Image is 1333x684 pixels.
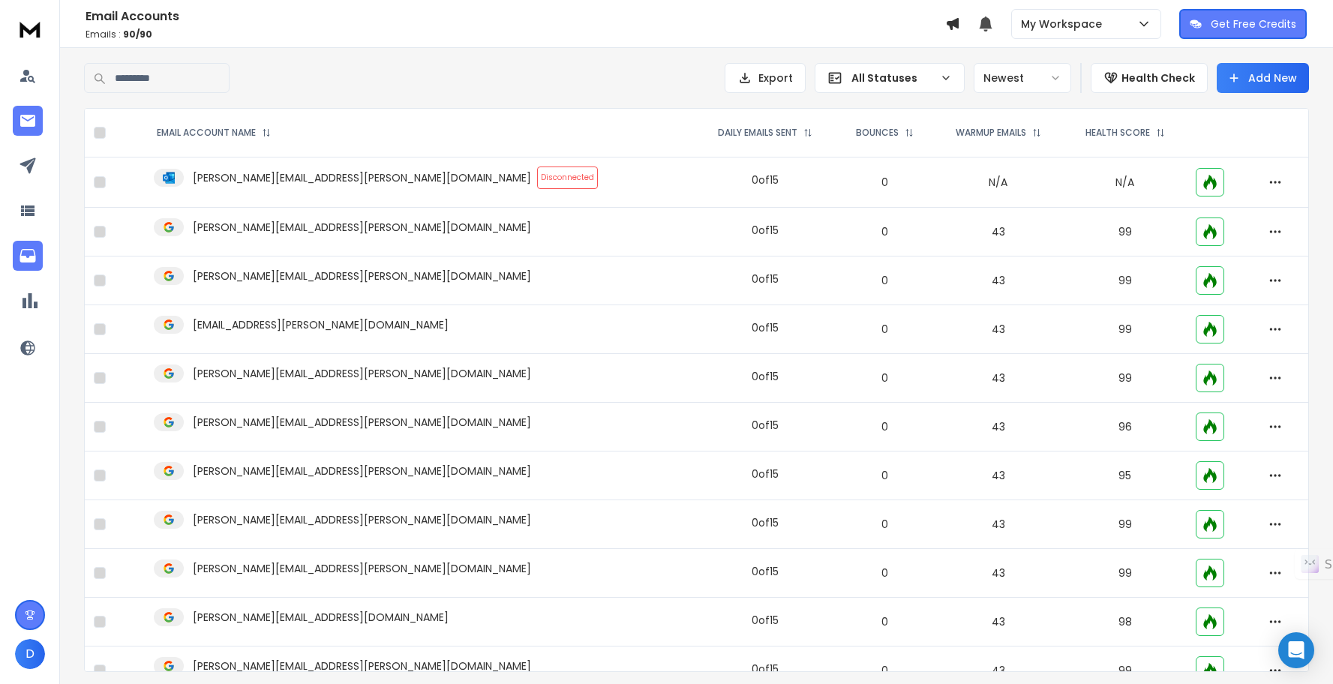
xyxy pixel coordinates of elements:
p: [PERSON_NAME][EMAIL_ADDRESS][DOMAIN_NAME] [193,610,449,625]
td: 99 [1064,256,1187,305]
img: logo [15,15,45,43]
p: [PERSON_NAME][EMAIL_ADDRESS][PERSON_NAME][DOMAIN_NAME] [193,415,531,430]
p: N/A [1073,175,1178,190]
div: 0 of 15 [752,564,779,579]
button: Get Free Credits [1179,9,1307,39]
span: Disconnected [537,166,598,189]
p: 0 [845,273,924,288]
td: 43 [933,451,1064,500]
div: Open Intercom Messenger [1278,632,1314,668]
p: [PERSON_NAME][EMAIL_ADDRESS][PERSON_NAME][DOMAIN_NAME] [193,463,531,478]
button: D [15,639,45,669]
div: 0 of 15 [752,369,779,384]
td: 43 [933,305,1064,354]
h1: Email Accounts [86,7,945,25]
td: 98 [1064,598,1187,646]
td: 99 [1064,354,1187,403]
button: Add New [1217,63,1309,93]
p: [PERSON_NAME][EMAIL_ADDRESS][PERSON_NAME][DOMAIN_NAME] [193,268,531,283]
td: 99 [1064,208,1187,256]
p: [PERSON_NAME][EMAIL_ADDRESS][PERSON_NAME][DOMAIN_NAME] [193,658,531,673]
td: 99 [1064,500,1187,549]
p: My Workspace [1021,16,1108,31]
p: 0 [845,565,924,580]
button: Newest [974,63,1071,93]
div: 0 of 15 [752,418,779,433]
p: 0 [845,517,924,532]
td: 43 [933,403,1064,451]
p: DAILY EMAILS SENT [718,127,797,139]
div: EMAIL ACCOUNT NAME [157,127,271,139]
div: 0 of 15 [752,223,779,238]
td: 43 [933,256,1064,305]
span: 90 / 90 [123,28,152,40]
div: 0 of 15 [752,466,779,481]
td: 99 [1064,549,1187,598]
p: 0 [845,663,924,678]
p: [PERSON_NAME][EMAIL_ADDRESS][PERSON_NAME][DOMAIN_NAME] [193,561,531,576]
div: 0 of 15 [752,515,779,530]
td: 43 [933,208,1064,256]
p: WARMUP EMAILS [956,127,1026,139]
td: 43 [933,500,1064,549]
p: 0 [845,468,924,483]
p: 0 [845,370,924,385]
p: Emails : [86,28,945,40]
td: 96 [1064,403,1187,451]
td: 43 [933,598,1064,646]
p: [PERSON_NAME][EMAIL_ADDRESS][PERSON_NAME][DOMAIN_NAME] [193,170,531,185]
button: Export [725,63,806,93]
p: [PERSON_NAME][EMAIL_ADDRESS][PERSON_NAME][DOMAIN_NAME] [193,366,531,381]
p: All Statuses [851,70,934,85]
p: [EMAIL_ADDRESS][PERSON_NAME][DOMAIN_NAME] [193,317,449,332]
td: 99 [1064,305,1187,354]
p: Health Check [1121,70,1195,85]
div: 0 of 15 [752,271,779,286]
td: 43 [933,354,1064,403]
div: 0 of 15 [752,172,779,187]
p: 0 [845,224,924,239]
td: 43 [933,549,1064,598]
div: 0 of 15 [752,661,779,676]
p: BOUNCES [856,127,899,139]
div: 0 of 15 [752,320,779,335]
p: [PERSON_NAME][EMAIL_ADDRESS][PERSON_NAME][DOMAIN_NAME] [193,512,531,527]
p: [PERSON_NAME][EMAIL_ADDRESS][PERSON_NAME][DOMAIN_NAME] [193,220,531,235]
td: N/A [933,157,1064,208]
p: Get Free Credits [1211,16,1296,31]
p: HEALTH SCORE [1085,127,1150,139]
p: 0 [845,175,924,190]
td: 95 [1064,451,1187,500]
p: 0 [845,419,924,434]
p: 0 [845,614,924,629]
button: Health Check [1091,63,1208,93]
p: 0 [845,322,924,337]
div: 0 of 15 [752,613,779,628]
